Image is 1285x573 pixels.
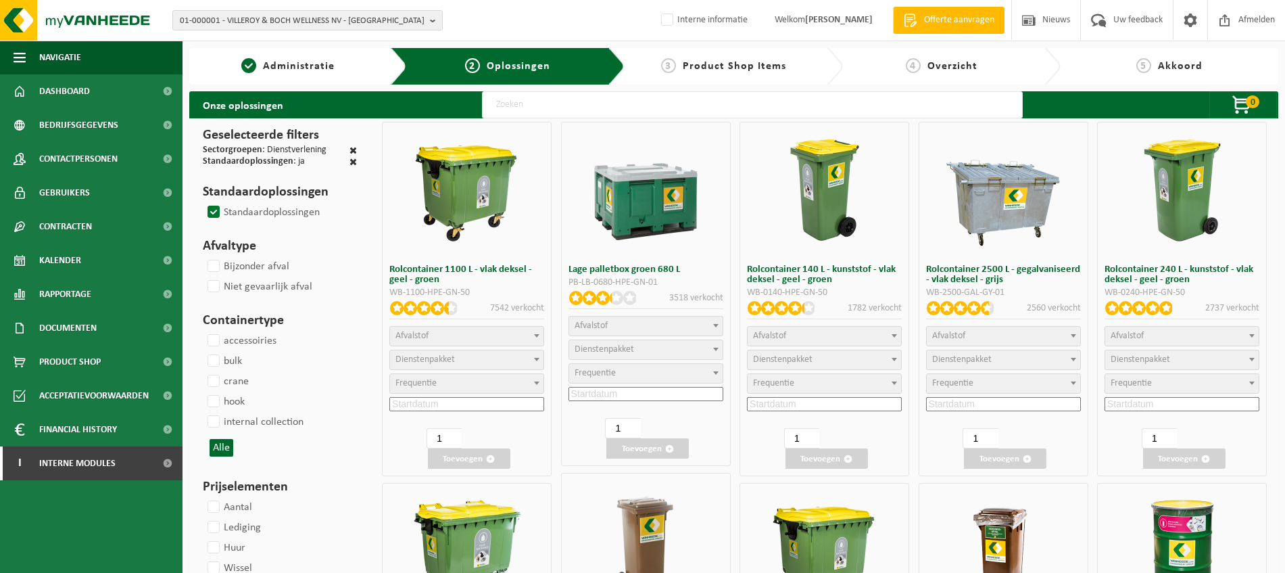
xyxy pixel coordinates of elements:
[964,449,1046,469] button: Toevoegen
[932,378,973,388] span: Frequentie
[926,397,1081,411] input: Startdatum
[203,125,357,145] h3: Geselecteerde filters
[1111,354,1170,365] span: Dienstenpakket
[927,61,977,72] span: Overzicht
[605,418,640,438] input: 1
[389,288,544,298] div: WB-1100-HPE-GN-50
[1111,331,1144,341] span: Afvalstof
[1027,301,1081,315] p: 2560 verkocht
[747,265,902,285] h3: Rolcontainer 140 L - kunststof - vlak deksel - geel - groen
[263,61,335,72] span: Administratie
[1205,301,1259,315] p: 2737 verkocht
[1067,58,1271,74] a: 5Akkoord
[482,91,1023,118] input: Zoeken
[389,265,544,285] h3: Rolcontainer 1100 L - vlak deksel - geel - groen
[568,265,723,275] h3: Lage palletbox groen 680 L
[205,371,249,392] label: crane
[753,378,794,388] span: Frequentie
[1142,428,1177,449] input: 1
[203,157,305,168] div: : ja
[39,379,149,413] span: Acceptatievoorwaarden
[490,301,544,315] p: 7542 verkocht
[575,368,616,378] span: Frequentie
[1143,449,1226,469] button: Toevoegen
[395,378,437,388] span: Frequentie
[205,538,245,558] label: Huur
[410,133,525,248] img: WB-1100-HPE-GN-50
[39,345,101,379] span: Product Shop
[926,288,1081,298] div: WB-2500-GAL-GY-01
[210,439,233,457] button: Alle
[205,351,242,371] label: bulk
[568,387,723,401] input: Startdatum
[205,202,320,223] label: Standaardoplossingen
[631,58,815,74] a: 3Product Shop Items
[1105,265,1259,285] h3: Rolcontainer 240 L - kunststof - vlak deksel - geel - groen
[205,256,289,277] label: Bijzonder afval
[205,277,312,297] label: Niet gevaarlijk afval
[487,61,550,72] span: Oplossingen
[39,244,81,277] span: Kalender
[906,58,921,73] span: 4
[203,236,357,256] h3: Afvaltype
[669,291,723,305] p: 3518 verkocht
[205,518,261,538] label: Lediging
[395,354,455,365] span: Dienstenpakket
[753,331,786,341] span: Afvalstof
[39,413,117,446] span: Financial History
[205,331,276,351] label: accessoiries
[606,438,689,459] button: Toevoegen
[39,176,90,210] span: Gebruikers
[932,331,965,341] span: Afvalstof
[172,10,443,30] button: 01-000001 - VILLEROY & BOCH WELLNESS NV - [GEOGRAPHIC_DATA]
[753,354,813,365] span: Dienstenpakket
[203,145,326,157] div: : Dienstverlening
[946,133,1061,248] img: WB-2500-GAL-GY-01
[661,58,676,73] span: 3
[205,412,304,432] label: internal collection
[39,41,81,74] span: Navigatie
[180,11,425,31] span: 01-000001 - VILLEROY & BOCH WELLNESS NV - [GEOGRAPHIC_DATA]
[203,156,293,166] span: Standaardoplossingen
[1158,61,1203,72] span: Akkoord
[1136,58,1151,73] span: 5
[575,321,608,331] span: Afvalstof
[1111,378,1152,388] span: Frequentie
[767,133,882,248] img: WB-0140-HPE-GN-50
[1246,95,1259,108] span: 0
[926,265,1081,285] h3: Rolcontainer 2500 L - gegalvaniseerd - vlak deksel - grijs
[848,301,902,315] p: 1782 verkocht
[588,133,703,248] img: PB-LB-0680-HPE-GN-01
[189,91,297,118] h2: Onze oplossingen
[389,397,544,411] input: Startdatum
[465,58,480,73] span: 2
[39,74,90,108] span: Dashboard
[805,15,873,25] strong: [PERSON_NAME]
[850,58,1034,74] a: 4Overzicht
[39,142,118,176] span: Contactpersonen
[785,449,868,469] button: Toevoegen
[203,145,262,155] span: Sectorgroepen
[241,58,256,73] span: 1
[747,288,902,298] div: WB-0140-HPE-GN-50
[1105,397,1259,411] input: Startdatum
[658,10,748,30] label: Interne informatie
[683,61,786,72] span: Product Shop Items
[14,446,26,480] span: I
[39,311,97,345] span: Documenten
[39,446,116,480] span: Interne modules
[428,449,510,469] button: Toevoegen
[1125,133,1240,248] img: WB-0240-HPE-GN-50
[203,182,357,202] h3: Standaardoplossingen
[1209,91,1277,118] button: 0
[205,497,252,518] label: Aantal
[893,7,1004,34] a: Offerte aanvragen
[39,210,92,244] span: Contracten
[196,58,380,74] a: 1Administratie
[932,354,992,365] span: Dienstenpakket
[205,392,245,412] label: hook
[921,14,998,27] span: Offerte aanvragen
[39,277,91,311] span: Rapportage
[963,428,998,449] input: 1
[203,311,357,331] h3: Containertype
